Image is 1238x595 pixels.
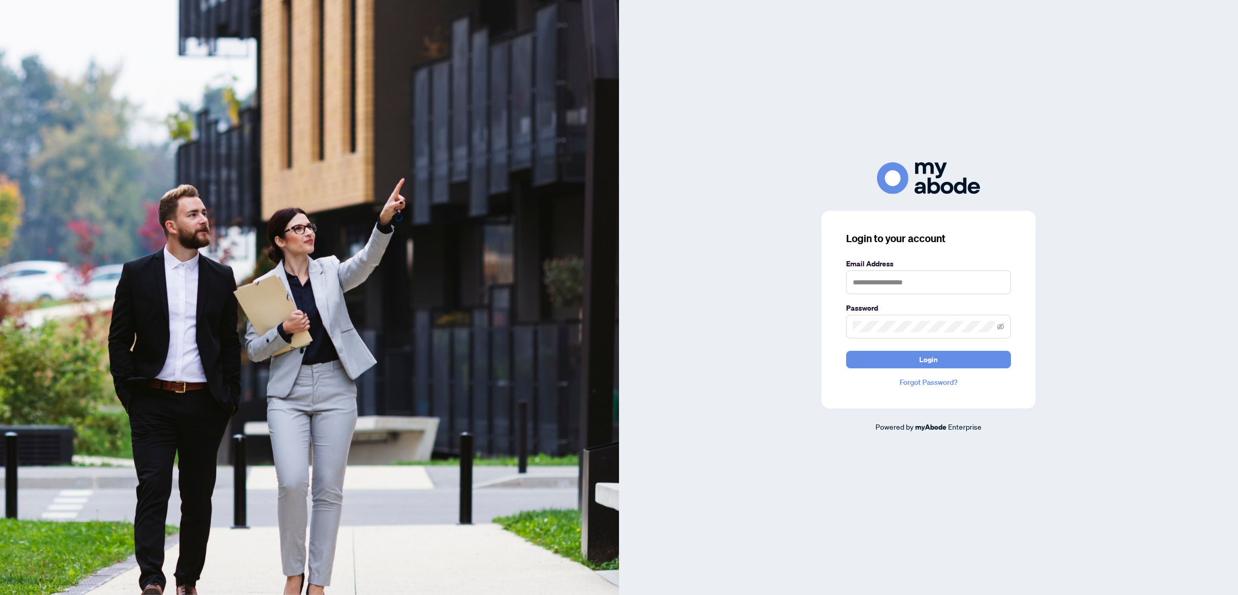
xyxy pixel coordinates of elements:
[846,377,1011,388] a: Forgot Password?
[877,162,980,194] img: ma-logo
[915,421,947,433] a: myAbode
[875,422,914,431] span: Powered by
[948,422,982,431] span: Enterprise
[846,258,1011,269] label: Email Address
[846,302,1011,314] label: Password
[846,231,1011,246] h3: Login to your account
[919,351,938,368] span: Login
[846,351,1011,368] button: Login
[997,323,1004,330] span: eye-invisible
